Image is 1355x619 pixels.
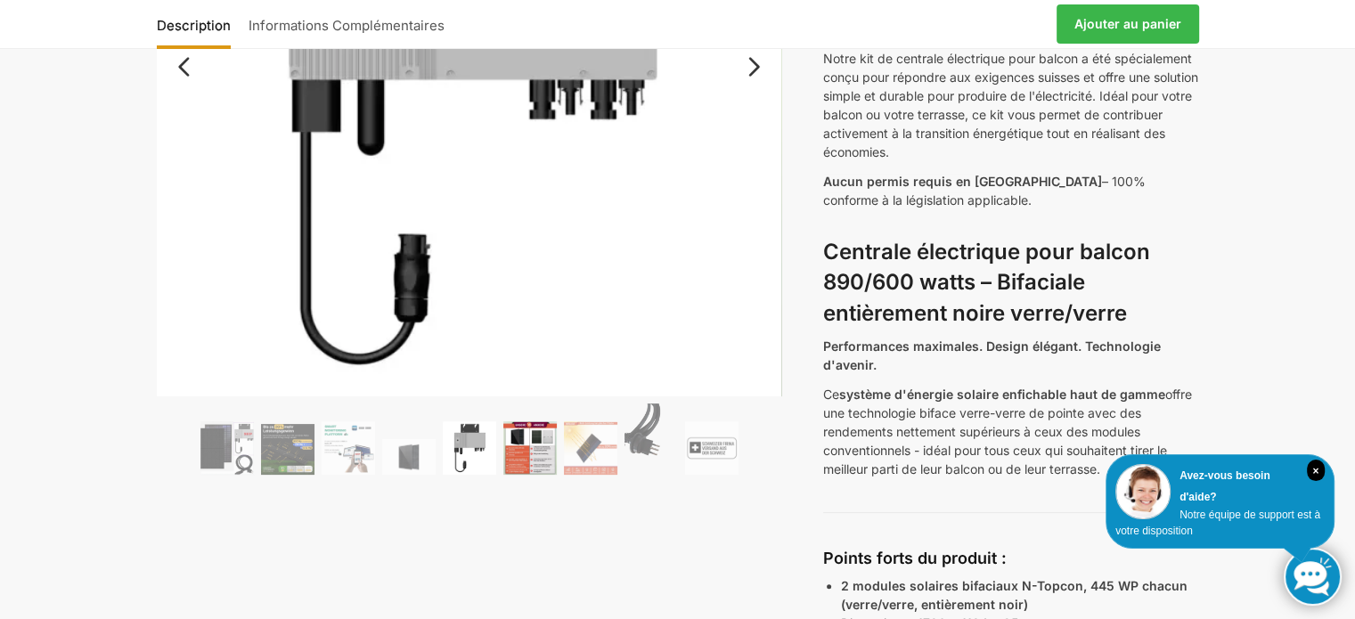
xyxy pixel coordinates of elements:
img: Maysun [382,439,436,475]
img: Centrale électrique pour balcon 890/600 watts bi-bloc verre/verre – Photo 5 [443,421,496,475]
font: × [1312,465,1318,477]
font: 2 modules solaires bifaciaux N-Topcon, 445 WP chacun (verre/verre, entièrement noir) [841,578,1188,612]
a: Informations Complémentaires [240,3,453,45]
img: Câble de connexion - 3 mètres_Prise suisse [624,403,678,475]
font: Description [157,17,231,34]
img: Bificial 30% de puissance en plus [564,421,617,475]
img: Service client [1115,464,1171,519]
img: Centrale électrique pour balcon 890/600 watts bi-bloc verre/verre – Photo 3 [322,421,375,475]
font: Notre équipe de support est à votre disposition [1115,509,1320,537]
font: Informations Complémentaires [249,17,445,34]
img: Centrale électrique pour balcon 890/600 watts bi-bloc verre/verre – Image 9 [685,421,739,475]
img: Modules bificiaux par rapport aux modules bon marché [503,421,557,475]
font: – 100% conforme à la législation applicable. [823,174,1146,208]
a: Description [157,3,240,45]
font: Aucun permis requis en [GEOGRAPHIC_DATA] [823,174,1102,189]
font: Avez-vous besoin d'aide? [1180,469,1270,503]
font: Ce [823,387,839,402]
font: Performances maximales. Design élégant. Technologie d'avenir. [823,338,1161,372]
font: système d'énergie solaire enfichable haut de gamme [839,387,1165,402]
font: Notre kit de centrale électrique pour balcon a été spécialement conçu pour répondre aux exigences... [823,51,1198,159]
font: Centrale électrique pour balcon 890/600 watts – Bifaciale entièrement noire verre/verre [823,239,1150,327]
a: Ajouter au panier [1057,4,1199,44]
font: Points forts du produit : [823,549,1007,567]
img: Module bificial haute performance [200,421,254,475]
i: Fermer [1307,460,1325,481]
img: Centrale électrique pour balcon 890/600 watts bi-bloc verre/verre – Photo 2 [261,424,314,475]
font: offre une technologie biface verre-verre de pointe avec des rendements nettement supérieurs à ceu... [823,387,1192,476]
font: Ajouter au panier [1074,16,1181,31]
